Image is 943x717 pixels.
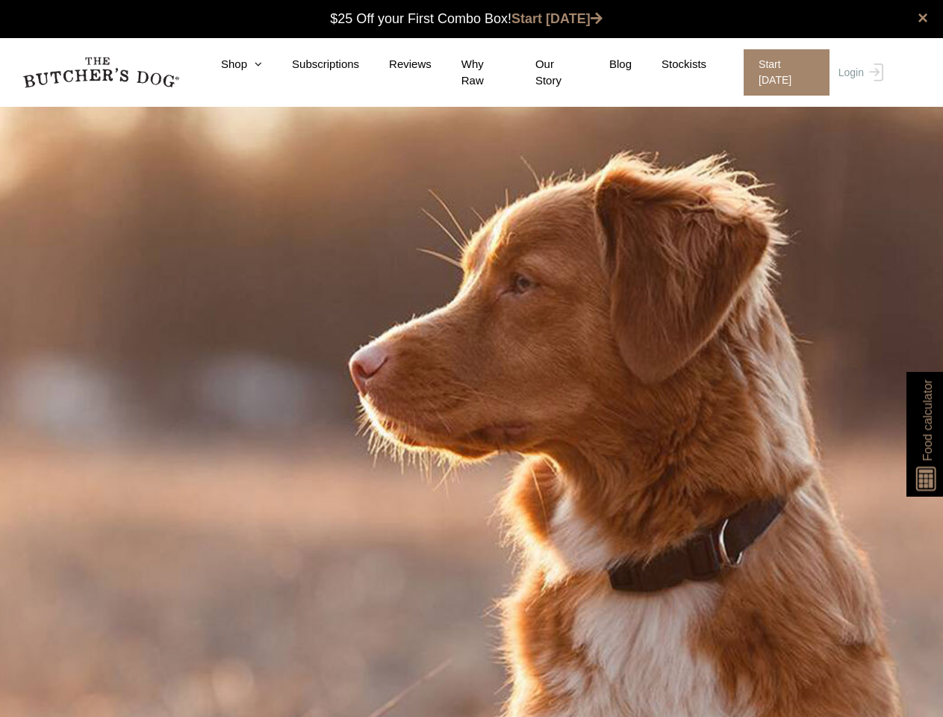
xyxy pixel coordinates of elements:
a: Stockists [632,56,706,73]
a: Why Raw [432,56,505,90]
a: Start [DATE] [511,11,603,26]
a: Reviews [359,56,432,73]
a: Shop [191,56,262,73]
a: Login [835,49,883,96]
span: Start [DATE] [744,49,830,96]
a: Subscriptions [262,56,359,73]
a: Start [DATE] [729,49,835,96]
a: Our Story [505,56,579,90]
span: Food calculator [918,379,936,461]
a: Blog [579,56,632,73]
a: close [918,9,928,27]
